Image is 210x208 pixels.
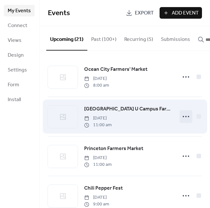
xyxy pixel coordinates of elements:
button: Upcoming (21) [46,26,87,51]
span: [DATE] [84,155,112,161]
a: Install [4,94,35,105]
span: Export [135,9,154,17]
button: Past (100+) [87,26,120,50]
button: Add Event [160,7,202,19]
span: 9:00 am [84,201,109,208]
span: [DATE] [84,75,109,82]
a: Views [4,34,35,46]
a: Export [123,7,157,19]
a: Design [4,49,35,61]
a: Form [4,79,35,90]
button: Submissions [157,26,194,50]
span: Ocean City Farmers' Market [84,66,147,73]
span: Settings [8,66,27,74]
a: Settings [4,64,35,76]
span: My Events [8,7,31,15]
span: Events [48,6,70,20]
span: 11:00 am [84,161,112,168]
span: Princeton Farmers Market [84,145,143,153]
span: Connect [8,22,27,30]
span: [DATE] [84,194,109,201]
a: My Events [4,5,35,16]
span: Form [8,81,19,89]
span: Views [8,37,22,44]
span: Add Event [172,9,199,17]
button: Recurring (5) [120,26,157,50]
a: Ocean City Farmers' Market [84,65,147,74]
a: Connect [4,20,35,31]
span: 11:00 am [84,122,112,128]
a: [GEOGRAPHIC_DATA] U Campus Farmers' Market [84,105,173,113]
a: Chili Pepper Fest [84,184,123,193]
span: Design [8,52,24,59]
a: Princeton Farmers Market [84,145,143,153]
span: Install [8,96,21,104]
span: [DATE] [84,115,112,122]
span: 8:00 am [84,82,109,89]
